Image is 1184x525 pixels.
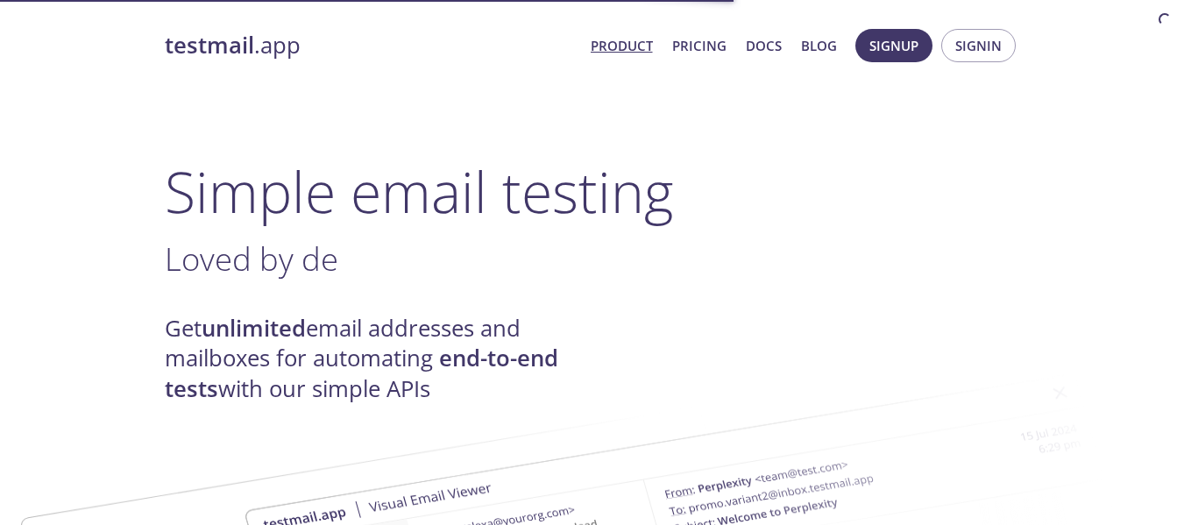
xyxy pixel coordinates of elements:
[955,34,1002,57] span: Signin
[165,237,338,280] span: Loved by de
[165,158,1020,225] h1: Simple email testing
[202,313,306,344] strong: unlimited
[165,343,558,403] strong: end-to-end tests
[801,34,837,57] a: Blog
[165,30,254,60] strong: testmail
[165,31,577,60] a: testmail.app
[672,34,727,57] a: Pricing
[941,29,1016,62] button: Signin
[746,34,782,57] a: Docs
[591,34,653,57] a: Product
[869,34,918,57] span: Signup
[165,314,592,404] h4: Get email addresses and mailboxes for automating with our simple APIs
[855,29,932,62] button: Signup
